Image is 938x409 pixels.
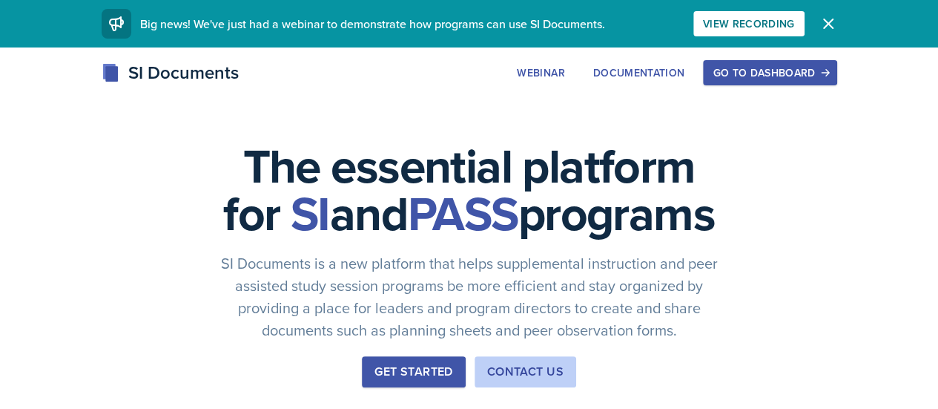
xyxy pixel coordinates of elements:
[703,18,795,30] div: View Recording
[517,67,564,79] div: Webinar
[475,356,576,387] button: Contact Us
[713,67,827,79] div: Go to Dashboard
[487,363,564,381] div: Contact Us
[703,60,836,85] button: Go to Dashboard
[362,356,465,387] button: Get Started
[507,60,574,85] button: Webinar
[140,16,605,32] span: Big news! We've just had a webinar to demonstrate how programs can use SI Documents.
[374,363,452,381] div: Get Started
[593,67,685,79] div: Documentation
[693,11,805,36] button: View Recording
[584,60,695,85] button: Documentation
[102,59,239,86] div: SI Documents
